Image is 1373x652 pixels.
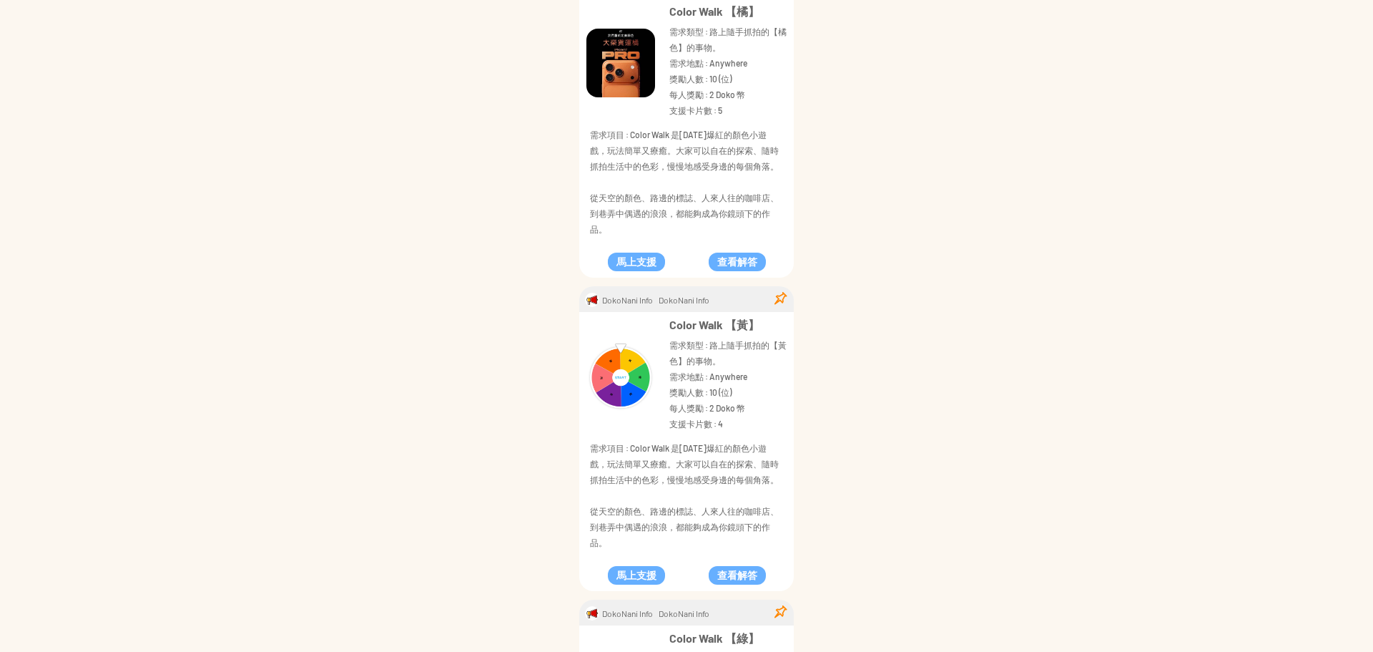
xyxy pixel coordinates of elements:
[669,55,787,71] p: 需求地點 : Anywhere
[669,337,787,369] p: 需求類型 : 路上隨手抓拍的【黃色】的事物。
[669,71,787,87] p: 獎勵人數 : 10 (位)
[709,253,766,271] button: 查看解答
[590,440,783,550] p: 需求項目 : Color Walk 是[DATE]爆紅的顏色小遊戲，玩法簡單又療癒。大家可以自在的探索、隨時抓拍生活中的色彩，慢慢地感受身邊的每個角落。 從天空的顏色、路邊的標誌、人來人往的咖啡...
[669,631,787,646] p: Color Walk 【綠】
[709,566,766,585] button: 查看解答
[608,253,665,271] button: 馬上支援
[669,416,787,432] p: 支援卡片數 : 4
[590,127,783,237] p: 需求項目 : Color Walk 是[DATE]爆紅的顏色小遊戲，玩法簡單又療癒。大家可以自在的探索、隨時抓拍生活中的色彩，慢慢地感受身邊的每個角落。 從天空的顏色、路邊的標誌、人來人往的咖啡...
[585,606,599,621] img: Visruth.jpg not found
[669,102,787,118] p: 支援卡片數 : 5
[586,29,655,97] img: Visruth.jpg not found
[669,24,787,55] p: 需求類型 : 路上隨手抓拍的【橘色】的事物。
[586,342,655,411] img: Visruth.jpg not found
[669,4,787,19] p: Color Walk 【橘】
[669,369,787,384] p: 需求地點 : Anywhere
[669,87,787,102] p: 每人獎勵 : 2 Doko 幣
[669,400,787,416] p: 每人獎勵 : 2 Doko 幣
[602,606,653,621] p: DokoNani Info
[585,293,599,307] img: Visruth.jpg not found
[608,566,665,585] button: 馬上支援
[602,293,653,307] p: DokoNani Info
[659,606,771,621] div: DokoNani Info
[669,384,787,400] p: 獎勵人數 : 10 (位)
[659,293,771,307] div: DokoNani Info
[669,318,787,332] p: Color Walk 【黃】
